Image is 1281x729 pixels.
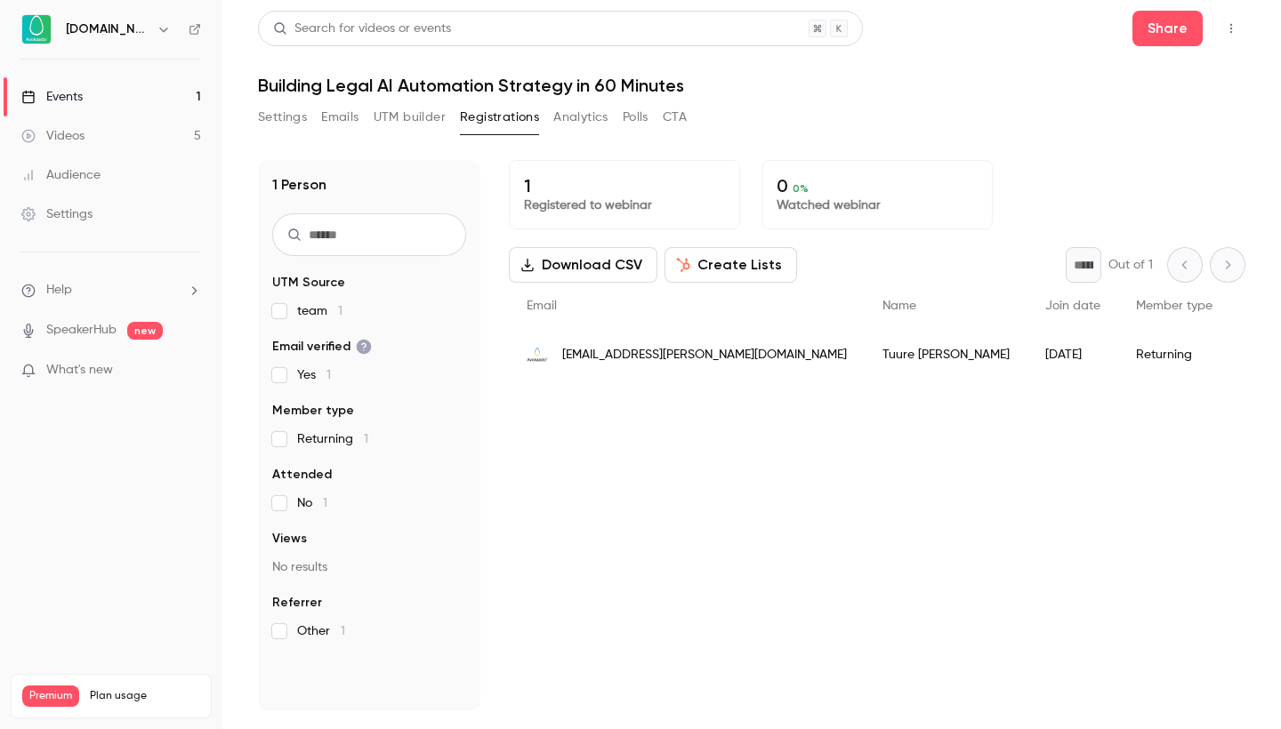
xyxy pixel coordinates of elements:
button: UTM builder [374,103,446,132]
button: Download CSV [509,247,657,283]
p: No results [272,558,466,576]
span: Premium [22,685,79,707]
button: Registrations [460,103,539,132]
div: Tuure [PERSON_NAME] [865,330,1027,380]
button: Share [1132,11,1203,46]
section: facet-groups [272,274,466,640]
span: Yes [297,366,331,384]
div: Videos [21,127,85,145]
li: help-dropdown-opener [21,281,201,300]
span: 1 [323,497,327,509]
h6: [DOMAIN_NAME] [66,20,149,38]
button: CTA [663,103,687,132]
span: [EMAIL_ADDRESS][PERSON_NAME][DOMAIN_NAME] [562,346,847,364]
span: Plan usage [90,689,200,703]
span: Join date [1045,300,1100,312]
span: Referrer [272,594,322,612]
div: [DATE] [1027,330,1118,380]
span: 1 [364,433,368,445]
span: No [297,494,327,512]
button: Settings [258,103,307,132]
span: 1 [326,369,331,381]
button: Polls [623,103,649,132]
button: Emails [321,103,359,132]
span: 0 % [793,182,809,195]
span: team [297,302,342,320]
div: Search for videos or events [273,20,451,38]
span: Email [527,300,557,312]
span: new [127,322,163,340]
p: Out of 1 [1108,256,1153,274]
p: Watched webinar [777,196,978,214]
button: Create Lists [665,247,797,283]
span: Views [272,530,307,548]
span: Help [46,281,72,300]
span: Member type [272,402,354,420]
span: Other [297,622,345,640]
span: UTM Source [272,274,345,292]
p: 1 [524,175,725,196]
div: Events [21,88,83,106]
span: Member type [1136,300,1213,312]
h1: 1 Person [272,174,326,196]
p: Registered to webinar [524,196,725,214]
button: Analytics [553,103,608,132]
span: 1 [341,625,345,637]
span: 1 [338,305,342,317]
div: Audience [21,166,101,184]
h1: Building Legal AI Automation Strategy in 60 Minutes [258,75,1245,96]
span: What's new [46,361,113,380]
img: Avokaado.io [22,15,51,44]
img: avokaado.io [527,344,548,365]
span: Returning [297,430,368,448]
span: Attended [272,466,332,484]
div: Returning [1118,330,1230,380]
span: Name [882,300,916,312]
div: Settings [21,205,93,223]
span: Email verified [272,338,372,356]
a: SpeakerHub [46,321,117,340]
p: 0 [777,175,978,196]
